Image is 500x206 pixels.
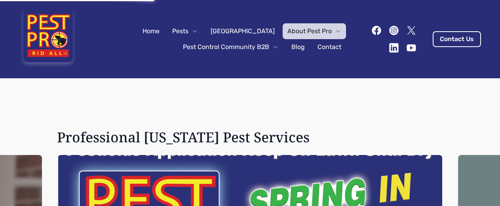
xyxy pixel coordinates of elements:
[138,23,164,39] a: Home
[206,23,279,39] a: [GEOGRAPHIC_DATA]
[172,26,188,36] span: Pests
[283,23,346,39] button: About Pest Pro
[57,129,310,146] h1: Professional [US_STATE] Pest Services
[433,31,481,47] a: Contact Us
[178,39,283,55] button: Pest Control Community B2B
[313,39,346,55] a: Contact
[19,9,77,69] img: Pest Pro Rid All
[183,42,269,52] span: Pest Control Community B2B
[287,26,332,36] span: About Pest Pro
[167,23,203,39] button: Pests
[287,39,310,55] a: Blog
